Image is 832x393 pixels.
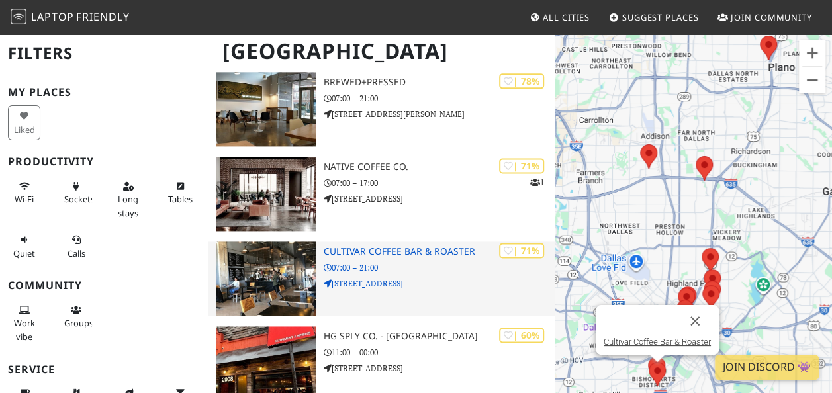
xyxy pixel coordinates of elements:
[164,175,197,210] button: Tables
[212,33,552,69] h1: [GEOGRAPHIC_DATA]
[68,247,85,259] span: Video/audio calls
[15,193,34,205] span: Stable Wi-Fi
[216,72,316,146] img: Brewed+Pressed
[324,193,555,205] p: [STREET_ADDRESS]
[324,261,555,274] p: 07:00 – 21:00
[14,317,35,342] span: People working
[543,11,590,23] span: All Cities
[8,86,200,99] h3: My Places
[64,193,95,205] span: Power sockets
[731,11,812,23] span: Join Community
[208,72,555,146] a: Brewed+Pressed | 78% Brewed+Pressed 07:00 – 21:00 [STREET_ADDRESS][PERSON_NAME]
[168,193,193,205] span: Work-friendly tables
[622,11,699,23] span: Suggest Places
[799,67,825,93] button: Zoom out
[604,337,711,347] a: Cultivar Coffee Bar & Roaster
[8,299,40,347] button: Work vibe
[604,5,704,29] a: Suggest Places
[60,299,93,334] button: Groups
[8,229,40,264] button: Quiet
[524,5,595,29] a: All Cities
[208,241,555,316] a: Cultivar Coffee Bar & Roaster | 71% Cultivar Coffee Bar & Roaster 07:00 – 21:00 [STREET_ADDRESS]
[118,193,138,218] span: Long stays
[324,346,555,359] p: 11:00 – 00:00
[324,277,555,290] p: [STREET_ADDRESS]
[208,157,555,231] a: NATIVE COFFEE CO. | 71% 1 NATIVE COFFEE CO. 07:00 – 17:00 [STREET_ADDRESS]
[324,331,555,342] h3: HG Sply Co. - [GEOGRAPHIC_DATA]
[64,317,93,329] span: Group tables
[499,327,544,343] div: | 60%
[324,108,555,120] p: [STREET_ADDRESS][PERSON_NAME]
[799,40,825,66] button: Zoom in
[31,9,74,24] span: Laptop
[324,246,555,257] h3: Cultivar Coffee Bar & Roaster
[324,92,555,105] p: 07:00 – 21:00
[8,175,40,210] button: Wi-Fi
[216,157,316,231] img: NATIVE COFFEE CO.
[530,176,544,189] p: 1
[112,175,144,224] button: Long stays
[499,158,544,173] div: | 71%
[11,9,26,24] img: LaptopFriendly
[13,247,35,259] span: Quiet
[499,243,544,258] div: | 71%
[712,5,817,29] a: Join Community
[11,6,130,29] a: LaptopFriendly LaptopFriendly
[8,279,200,292] h3: Community
[679,305,711,337] button: Close
[324,362,555,374] p: [STREET_ADDRESS]
[216,241,316,316] img: Cultivar Coffee Bar & Roaster
[60,175,93,210] button: Sockets
[8,33,200,73] h2: Filters
[8,155,200,168] h3: Productivity
[76,9,129,24] span: Friendly
[324,177,555,189] p: 07:00 – 17:00
[8,363,200,376] h3: Service
[60,229,93,264] button: Calls
[324,161,555,173] h3: NATIVE COFFEE CO.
